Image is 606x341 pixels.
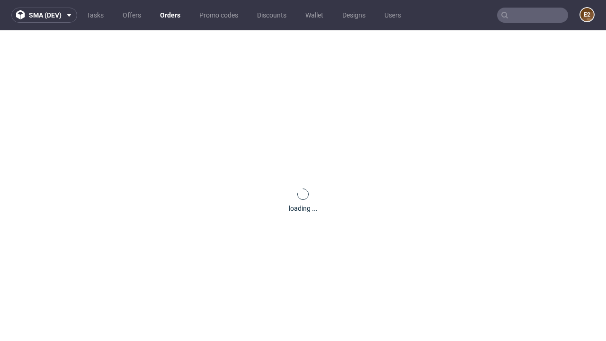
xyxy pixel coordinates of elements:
a: Wallet [300,8,329,23]
button: sma (dev) [11,8,77,23]
a: Designs [337,8,371,23]
a: Offers [117,8,147,23]
figcaption: e2 [580,8,594,21]
a: Promo codes [194,8,244,23]
span: sma (dev) [29,12,62,18]
a: Tasks [81,8,109,23]
div: loading ... [289,204,318,213]
a: Discounts [251,8,292,23]
a: Orders [154,8,186,23]
a: Users [379,8,407,23]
